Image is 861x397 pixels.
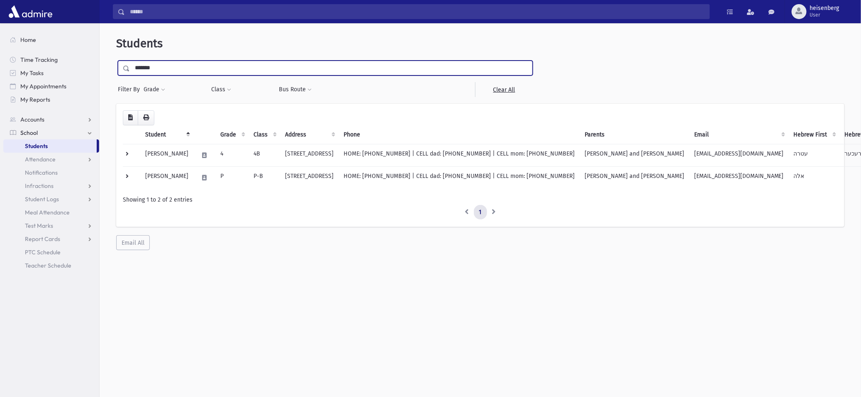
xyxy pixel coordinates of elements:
td: [STREET_ADDRESS] [280,166,339,189]
span: My Tasks [20,69,44,77]
a: My Tasks [3,66,99,80]
img: AdmirePro [7,3,54,20]
td: [STREET_ADDRESS] [280,144,339,166]
a: Accounts [3,113,99,126]
a: Time Tracking [3,53,99,66]
a: Notifications [3,166,99,179]
a: My Appointments [3,80,99,93]
th: Phone [339,125,580,144]
span: Filter By [118,85,143,94]
a: Attendance [3,153,99,166]
th: Hebrew First: activate to sort column ascending [789,125,840,144]
td: אלה [789,166,840,189]
a: 1 [474,205,487,220]
th: Address: activate to sort column ascending [280,125,339,144]
span: Accounts [20,116,44,123]
td: [PERSON_NAME] [140,166,193,189]
td: עטרה [789,144,840,166]
button: Class [211,82,232,97]
a: Students [3,139,97,153]
span: Notifications [25,169,58,176]
th: Email: activate to sort column ascending [689,125,789,144]
td: 4B [249,144,280,166]
td: HOME: [PHONE_NUMBER] | CELL dad: [PHONE_NUMBER] | CELL mom: [PHONE_NUMBER] [339,144,580,166]
a: Report Cards [3,232,99,246]
th: Student: activate to sort column descending [140,125,193,144]
a: Student Logs [3,192,99,206]
td: 4 [215,144,249,166]
input: Search [125,4,710,19]
button: Grade [143,82,166,97]
span: Teacher Schedule [25,262,71,269]
button: CSV [123,110,138,125]
td: P-B [249,166,280,189]
span: heisenberg [810,5,839,12]
span: User [810,12,839,18]
span: Test Marks [25,222,53,229]
td: [PERSON_NAME] and [PERSON_NAME] [580,144,689,166]
span: Attendance [25,156,56,163]
td: P [215,166,249,189]
a: Teacher Schedule [3,259,99,272]
a: PTC Schedule [3,246,99,259]
a: My Reports [3,93,99,106]
span: Student Logs [25,195,59,203]
td: [PERSON_NAME] [140,144,193,166]
span: Infractions [25,182,54,190]
a: Infractions [3,179,99,192]
span: Meal Attendance [25,209,70,216]
th: Class: activate to sort column ascending [249,125,280,144]
a: Clear All [475,82,533,97]
span: Time Tracking [20,56,58,63]
span: Home [20,36,36,44]
span: Report Cards [25,235,60,243]
td: HOME: [PHONE_NUMBER] | CELL dad: [PHONE_NUMBER] | CELL mom: [PHONE_NUMBER] [339,166,580,189]
span: My Reports [20,96,50,103]
td: [EMAIL_ADDRESS][DOMAIN_NAME] [689,144,789,166]
a: Test Marks [3,219,99,232]
button: Email All [116,235,150,250]
span: Students [25,142,48,150]
th: Parents [580,125,689,144]
td: [EMAIL_ADDRESS][DOMAIN_NAME] [689,166,789,189]
a: Home [3,33,99,46]
span: School [20,129,38,136]
span: PTC Schedule [25,248,61,256]
td: [PERSON_NAME] and [PERSON_NAME] [580,166,689,189]
a: School [3,126,99,139]
div: Showing 1 to 2 of 2 entries [123,195,838,204]
button: Bus Route [279,82,312,97]
th: Grade: activate to sort column ascending [215,125,249,144]
a: Meal Attendance [3,206,99,219]
button: Print [138,110,154,125]
span: Students [116,37,163,50]
span: My Appointments [20,83,66,90]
